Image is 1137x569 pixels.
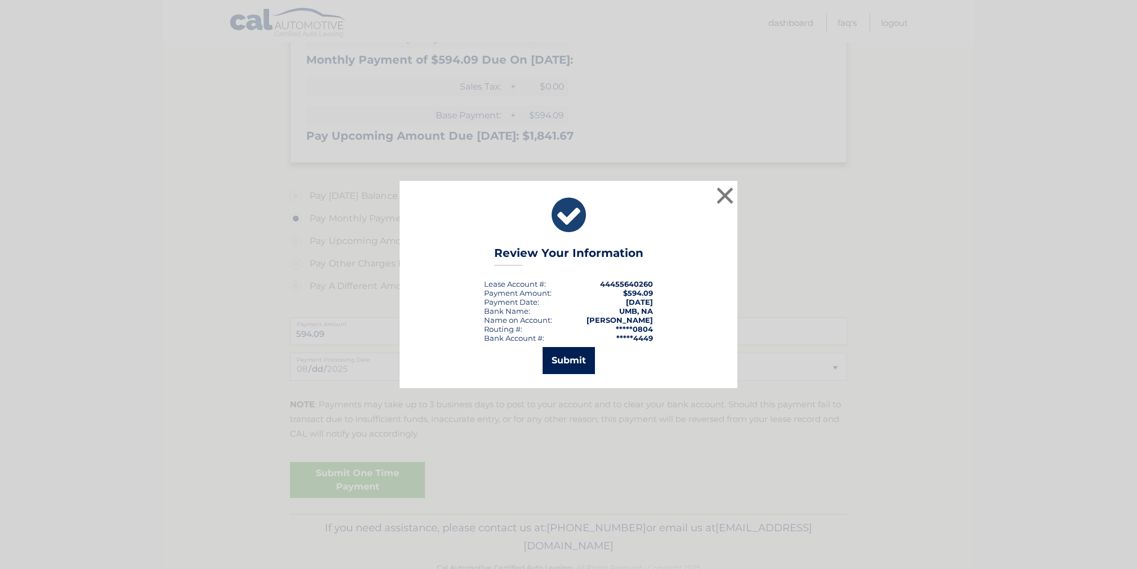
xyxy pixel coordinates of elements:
div: Lease Account #: [484,279,546,288]
button: Submit [543,347,595,374]
div: Bank Account #: [484,334,544,343]
button: × [714,184,736,207]
strong: [PERSON_NAME] [587,315,653,324]
span: $594.09 [623,288,653,297]
div: Routing #: [484,324,522,334]
div: Bank Name: [484,306,530,315]
h3: Review Your Information [494,246,643,266]
strong: 44455640260 [600,279,653,288]
span: Payment Date [484,297,538,306]
span: [DATE] [626,297,653,306]
div: : [484,297,539,306]
div: Name on Account: [484,315,552,324]
div: Payment Amount: [484,288,552,297]
strong: UMB, NA [619,306,653,315]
